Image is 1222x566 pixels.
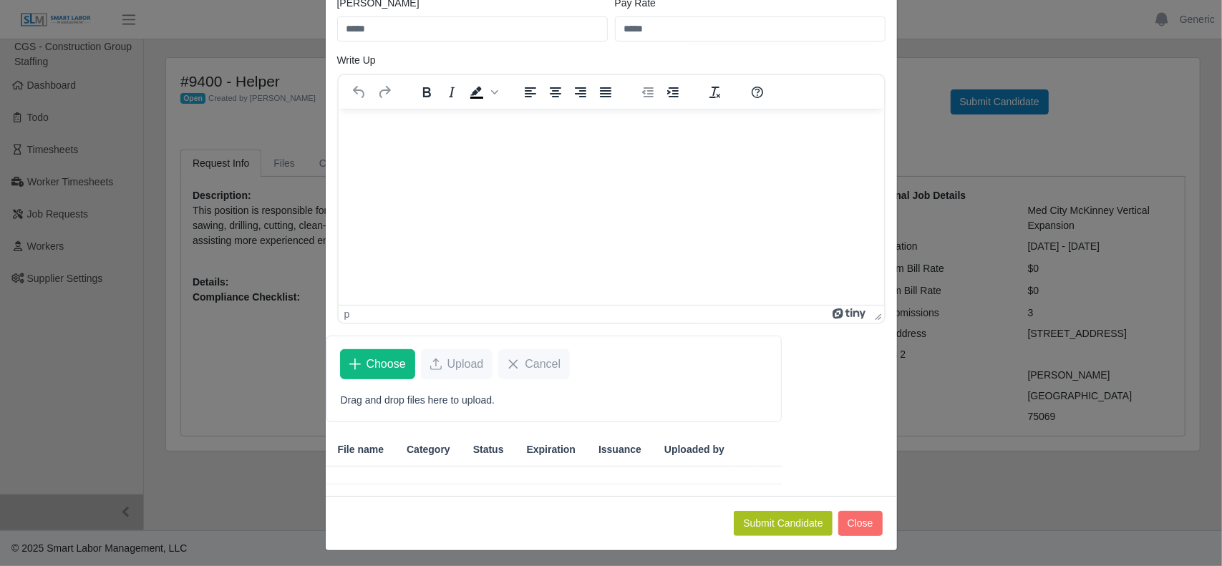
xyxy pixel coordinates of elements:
button: Cancel [498,349,570,379]
label: Write Up [337,53,376,68]
button: Decrease indent [636,82,660,102]
button: Help [745,82,770,102]
button: Redo [372,82,397,102]
button: Increase indent [661,82,685,102]
span: Choose [367,356,406,373]
button: Choose [340,349,415,379]
a: Powered by Tiny [833,308,868,320]
iframe: Rich Text Area [339,109,884,305]
span: Expiration [527,442,576,457]
button: Align right [568,82,593,102]
span: Category [407,442,450,457]
button: Bold [414,82,439,102]
p: Drag and drop files here to upload. [341,393,768,408]
button: Clear formatting [703,82,727,102]
span: Issuance [598,442,641,457]
button: Italic [440,82,464,102]
span: Upload [447,356,484,373]
button: Upload [421,349,493,379]
span: Uploaded by [664,442,724,457]
span: File name [338,442,384,457]
div: Background color Black [465,82,500,102]
button: Align center [543,82,568,102]
button: Undo [347,82,372,102]
button: Justify [593,82,618,102]
div: p [344,308,350,320]
div: Press the Up and Down arrow keys to resize the editor. [869,306,884,323]
span: Status [473,442,504,457]
span: Cancel [525,356,561,373]
button: Submit Candidate [734,511,832,536]
button: Align left [518,82,543,102]
button: Close [838,511,883,536]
